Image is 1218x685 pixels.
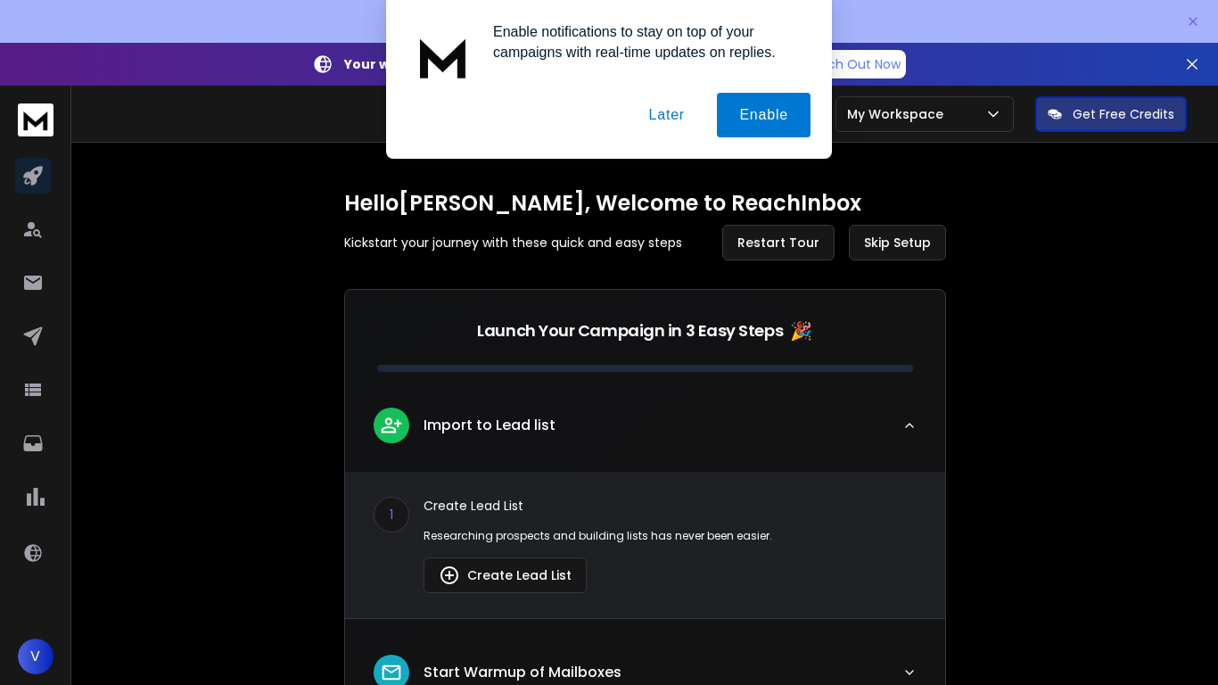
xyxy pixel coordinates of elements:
[424,497,917,515] p: Create Lead List
[864,234,931,252] span: Skip Setup
[424,529,917,543] p: Researching prospects and building lists has never been easier.
[424,557,587,593] button: Create Lead List
[722,225,835,260] button: Restart Tour
[345,393,945,472] button: leadImport to Lead list
[424,662,621,683] p: Start Warmup of Mailboxes
[407,21,479,93] img: notification icon
[18,639,53,674] button: V
[439,565,460,586] img: lead
[380,414,403,436] img: lead
[717,93,811,137] button: Enable
[477,318,783,343] p: Launch Your Campaign in 3 Easy Steps
[380,661,403,684] img: lead
[479,21,811,62] div: Enable notifications to stay on top of your campaigns with real-time updates on replies.
[344,234,682,252] p: Kickstart your journey with these quick and easy steps
[424,415,556,436] p: Import to Lead list
[374,497,409,532] div: 1
[345,472,945,618] div: leadImport to Lead list
[344,189,946,218] h1: Hello [PERSON_NAME] , Welcome to ReachInbox
[790,318,812,343] span: 🎉
[849,225,946,260] button: Skip Setup
[626,93,706,137] button: Later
